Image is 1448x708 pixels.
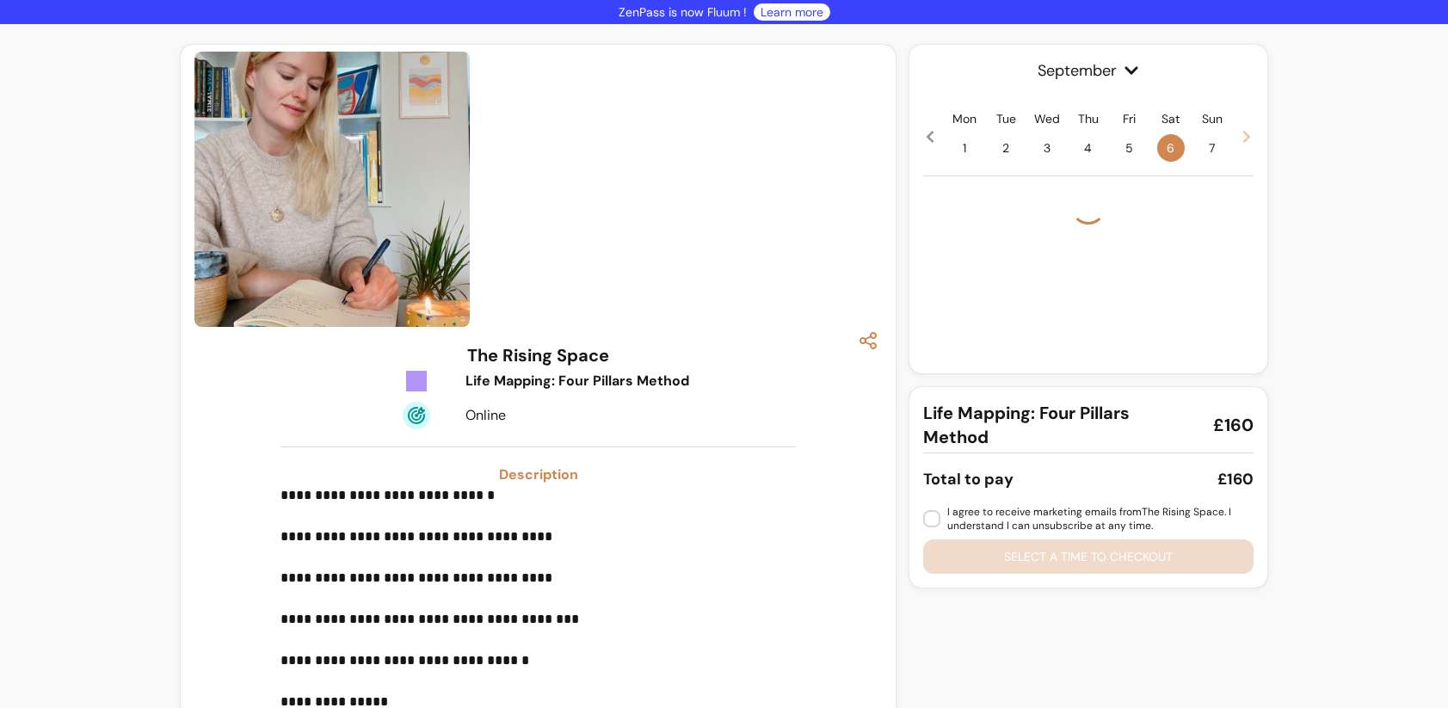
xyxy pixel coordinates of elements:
[1198,134,1226,162] span: 7
[761,3,823,21] a: Learn more
[403,367,430,395] img: Tickets Icon
[1034,110,1060,127] p: Wed
[1157,134,1185,162] span: 6
[465,405,704,426] div: Online
[194,52,470,327] img: https://d3pz9znudhj10h.cloudfront.net/2e9217e1-e6b9-4e11-83b0-6744385c2deb
[1116,134,1143,162] span: 5
[923,401,1198,449] span: Life Mapping: Four Pillars Method
[1071,190,1106,225] div: Loading
[1123,110,1136,127] p: Fri
[1202,110,1223,127] p: Sun
[996,110,1016,127] p: Tue
[951,134,978,162] span: 1
[1213,413,1254,437] span: £160
[1161,110,1180,127] p: Sat
[923,58,1253,83] span: September
[923,467,1014,491] div: Total to pay
[467,343,609,367] h3: The Rising Space
[1075,134,1102,162] span: 4
[1217,467,1254,491] div: £160
[1033,134,1061,162] span: 3
[465,371,704,391] div: Life Mapping: Four Pillars Method
[952,110,977,127] p: Mon
[1078,110,1099,127] p: Thu
[280,465,796,485] h3: Description
[992,134,1020,162] span: 2
[619,3,747,21] p: ZenPass is now Fluum !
